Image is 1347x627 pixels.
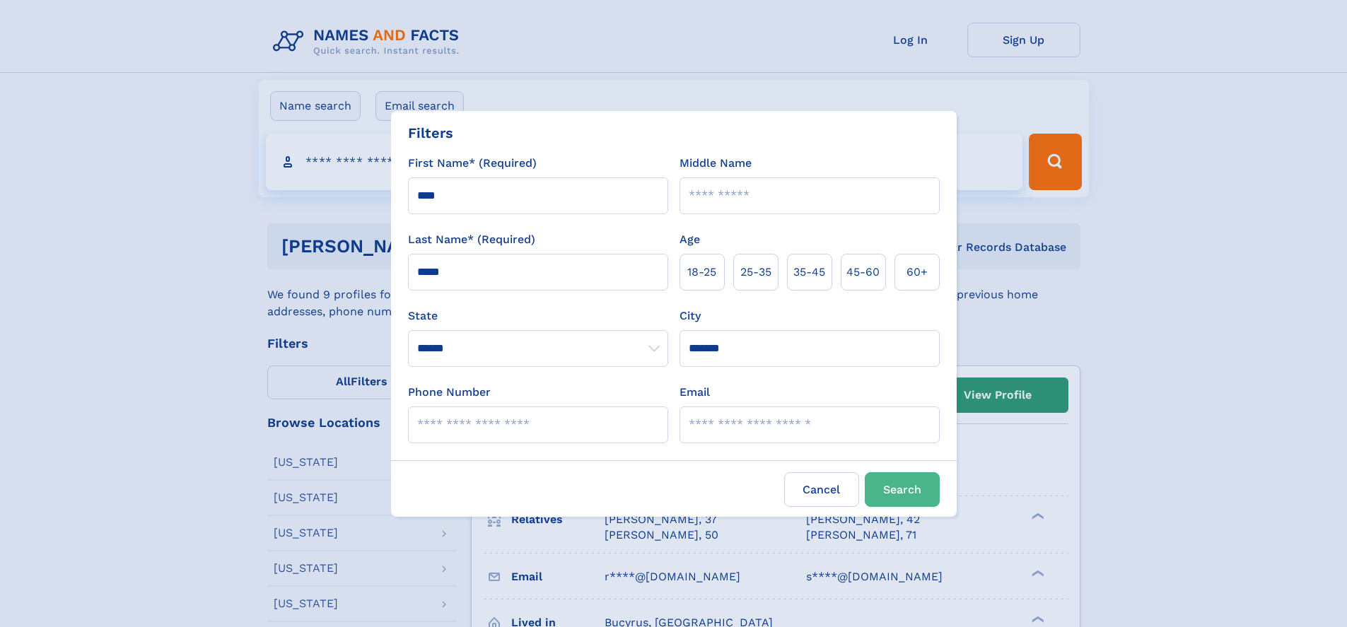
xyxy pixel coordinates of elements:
[793,264,825,281] span: 35‑45
[680,307,701,324] label: City
[408,231,535,248] label: Last Name* (Required)
[846,264,880,281] span: 45‑60
[680,155,752,172] label: Middle Name
[784,472,859,507] label: Cancel
[687,264,716,281] span: 18‑25
[740,264,771,281] span: 25‑35
[680,384,710,401] label: Email
[680,231,700,248] label: Age
[408,307,668,324] label: State
[906,264,928,281] span: 60+
[865,472,940,507] button: Search
[408,384,491,401] label: Phone Number
[408,155,537,172] label: First Name* (Required)
[408,122,453,143] div: Filters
